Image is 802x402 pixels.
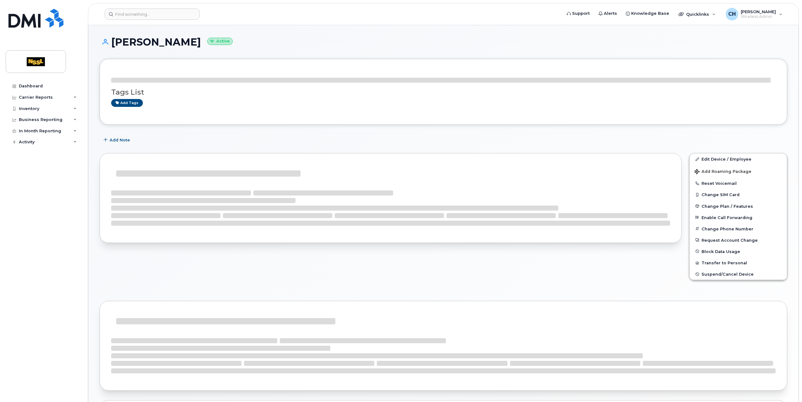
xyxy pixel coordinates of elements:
span: Enable Call Forwarding [702,215,752,220]
span: Add Note [110,137,130,143]
h3: Tags List [111,88,776,96]
button: Request Account Change [690,234,787,246]
button: Change Phone Number [690,223,787,234]
button: Enable Call Forwarding [690,212,787,223]
a: Edit Device / Employee [690,153,787,165]
a: Add tags [111,99,143,107]
span: Add Roaming Package [695,169,751,175]
button: Add Note [100,134,135,146]
h1: [PERSON_NAME] [100,36,787,47]
button: Transfer to Personal [690,257,787,268]
button: Change Plan / Features [690,201,787,212]
button: Add Roaming Package [690,165,787,178]
span: Change Plan / Features [702,204,753,208]
span: Suspend/Cancel Device [702,272,754,277]
button: Reset Voicemail [690,178,787,189]
button: Suspend/Cancel Device [690,268,787,280]
button: Change SIM Card [690,189,787,200]
small: Active [207,38,233,45]
button: Block Data Usage [690,246,787,257]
